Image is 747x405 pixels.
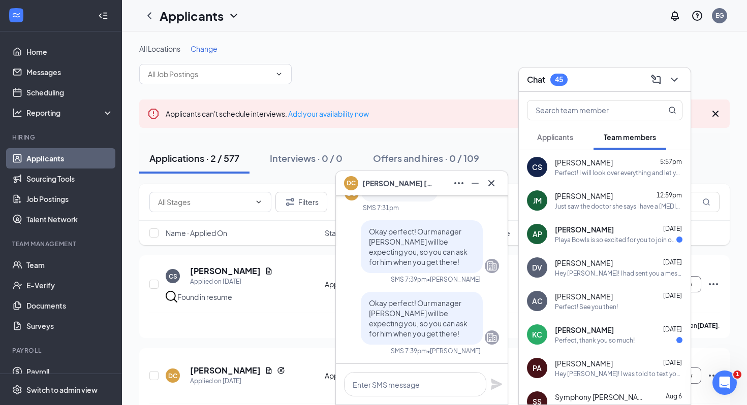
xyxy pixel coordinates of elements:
[451,175,467,191] button: Ellipses
[26,42,113,62] a: Home
[533,195,542,206] div: JM
[190,277,273,287] div: Applied on [DATE]
[663,325,682,333] span: [DATE]
[555,291,613,301] span: [PERSON_NAME]
[657,191,682,199] span: 12:59pm
[26,82,113,103] a: Scheduling
[228,10,240,22] svg: ChevronDown
[532,329,542,340] div: KC
[668,106,676,114] svg: MagnifyingGlass
[26,361,113,382] a: Payroll
[12,346,111,355] div: Payroll
[712,370,737,395] iframe: Intercom live chat
[26,108,114,118] div: Reporting
[666,392,682,400] span: Aug 6
[166,291,177,302] img: search.bf7aa3482b7795d4f01b.svg
[490,378,503,390] button: Plane
[555,224,614,234] span: [PERSON_NAME]
[555,325,614,335] span: [PERSON_NAME]
[533,363,542,373] div: PA
[275,192,327,212] button: Filter Filters
[532,262,542,273] div: DV
[166,228,227,238] span: Name · Applied On
[604,132,656,142] span: Team members
[12,385,22,395] svg: Settings
[160,7,224,24] h1: Applicants
[26,148,113,168] a: Applicants
[663,359,682,366] span: [DATE]
[555,202,682,211] div: Just saw the doctor she says I have a [MEDICAL_DATA] so she gave me a note for [DATE] and [DATE],...
[190,365,261,376] h5: [PERSON_NAME]
[325,279,401,289] div: Application
[533,229,542,239] div: AP
[26,295,113,316] a: Documents
[555,302,618,311] div: Perfect! See you then!
[485,177,497,189] svg: Cross
[166,109,369,118] span: Applicants can't schedule interviews.
[527,74,545,85] h3: Chat
[26,255,113,275] a: Team
[691,10,703,22] svg: QuestionInfo
[555,358,613,368] span: [PERSON_NAME]
[555,191,613,201] span: [PERSON_NAME]
[663,225,682,232] span: [DATE]
[467,175,483,191] button: Minimize
[555,269,682,278] div: Hey [PERSON_NAME]! I had sent you a message on groupme, but I was seeing if you were possibly ava...
[26,168,113,189] a: Sourcing Tools
[369,298,468,338] span: Okay perfect! Our manager [PERSON_NAME] will be expecting you, so you can ask for him when you ge...
[527,100,648,120] input: Search team member
[555,392,646,402] span: Symphony [PERSON_NAME]
[265,366,273,375] svg: Document
[555,258,613,268] span: [PERSON_NAME]
[12,133,111,142] div: Hiring
[363,204,399,212] div: SMS 7:31pm
[11,10,21,20] svg: WorkstreamLogo
[660,158,682,165] span: 5:57pm
[391,347,427,355] div: SMS 7:39pm
[555,369,682,378] div: Hey [PERSON_NAME]! I was told to text you and let you know I was supposed to leave at 2 [DATE], b...
[26,316,113,336] a: Surveys
[169,272,177,281] div: CS
[666,72,682,88] button: ChevronDown
[469,177,481,189] svg: Minimize
[555,75,563,84] div: 45
[486,331,498,344] svg: Company
[483,175,500,191] button: Cross
[537,132,573,142] span: Applicants
[26,209,113,229] a: Talent Network
[191,44,217,53] span: Change
[168,372,177,380] div: DC
[427,347,481,355] span: • [PERSON_NAME]
[555,336,635,345] div: Perfect, thank you so much!
[369,227,468,266] span: Okay perfect! Our manager [PERSON_NAME] will be expecting you, so you can ask for him when you ge...
[707,278,720,290] svg: Ellipses
[697,322,718,329] b: [DATE]
[275,70,283,78] svg: ChevronDown
[707,369,720,382] svg: Ellipses
[148,69,271,80] input: All Job Postings
[709,108,722,120] svg: Cross
[177,292,232,302] div: Found in resume
[650,74,662,86] svg: ComposeMessage
[648,72,664,88] button: ComposeMessage
[555,157,613,167] span: [PERSON_NAME]
[26,189,113,209] a: Job Postings
[362,178,433,189] span: [PERSON_NAME] [PERSON_NAME]
[532,162,542,172] div: CS
[98,11,108,21] svg: Collapse
[143,10,155,22] a: ChevronLeft
[12,240,111,248] div: Team Management
[12,108,22,118] svg: Analysis
[715,11,724,20] div: EG
[733,370,741,379] span: 1
[158,196,251,208] input: All Stages
[190,265,261,277] h5: [PERSON_NAME]
[325,370,401,381] div: Application
[373,152,479,164] div: Offers and hires · 0 / 109
[26,62,113,82] a: Messages
[26,385,98,395] div: Switch to admin view
[288,109,369,118] a: Add your availability now
[190,376,285,386] div: Applied on [DATE]
[486,260,498,272] svg: Company
[669,10,681,22] svg: Notifications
